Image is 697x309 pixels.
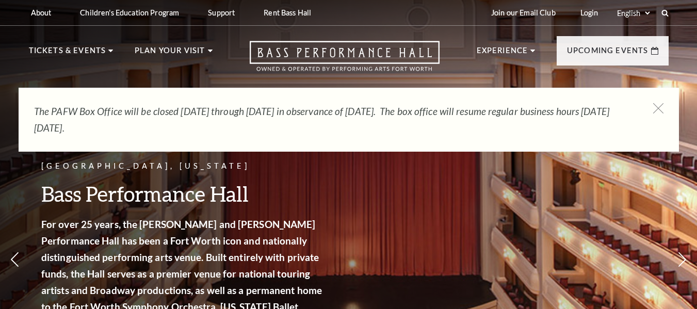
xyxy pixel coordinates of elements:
[31,8,52,17] p: About
[135,44,205,63] p: Plan Your Visit
[477,44,528,63] p: Experience
[29,44,106,63] p: Tickets & Events
[34,105,609,134] em: The PAFW Box Office will be closed [DATE] through [DATE] in observance of [DATE]. The box office ...
[41,160,325,173] p: [GEOGRAPHIC_DATA], [US_STATE]
[80,8,179,17] p: Children's Education Program
[567,44,649,63] p: Upcoming Events
[41,181,325,207] h3: Bass Performance Hall
[264,8,311,17] p: Rent Bass Hall
[615,8,652,18] select: Select:
[208,8,235,17] p: Support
